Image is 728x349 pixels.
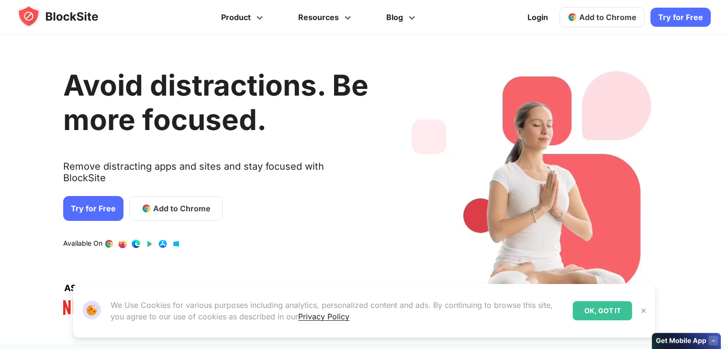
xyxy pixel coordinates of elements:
text: Available On [63,239,102,249]
img: Close [640,307,648,315]
div: OK, GOT IT [573,301,632,320]
a: Login [522,6,554,29]
h1: Avoid distractions. Be more focused. [63,68,369,137]
span: Add to Chrome [579,12,637,22]
img: chrome-icon.svg [568,12,577,22]
text: Remove distracting apps and sites and stay focused with BlockSite [63,161,369,191]
a: Add to Chrome [129,196,223,221]
p: We Use Cookies for various purposes including analytics, personalized content and ads. By continu... [111,299,565,322]
button: Close [638,305,650,317]
img: blocksite-icon.5d769676.svg [17,5,117,28]
a: Try for Free [63,196,123,221]
a: Try for Free [650,8,711,27]
span: Add to Chrome [153,203,211,214]
a: Privacy Policy [298,312,349,321]
a: Add to Chrome [560,7,645,27]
